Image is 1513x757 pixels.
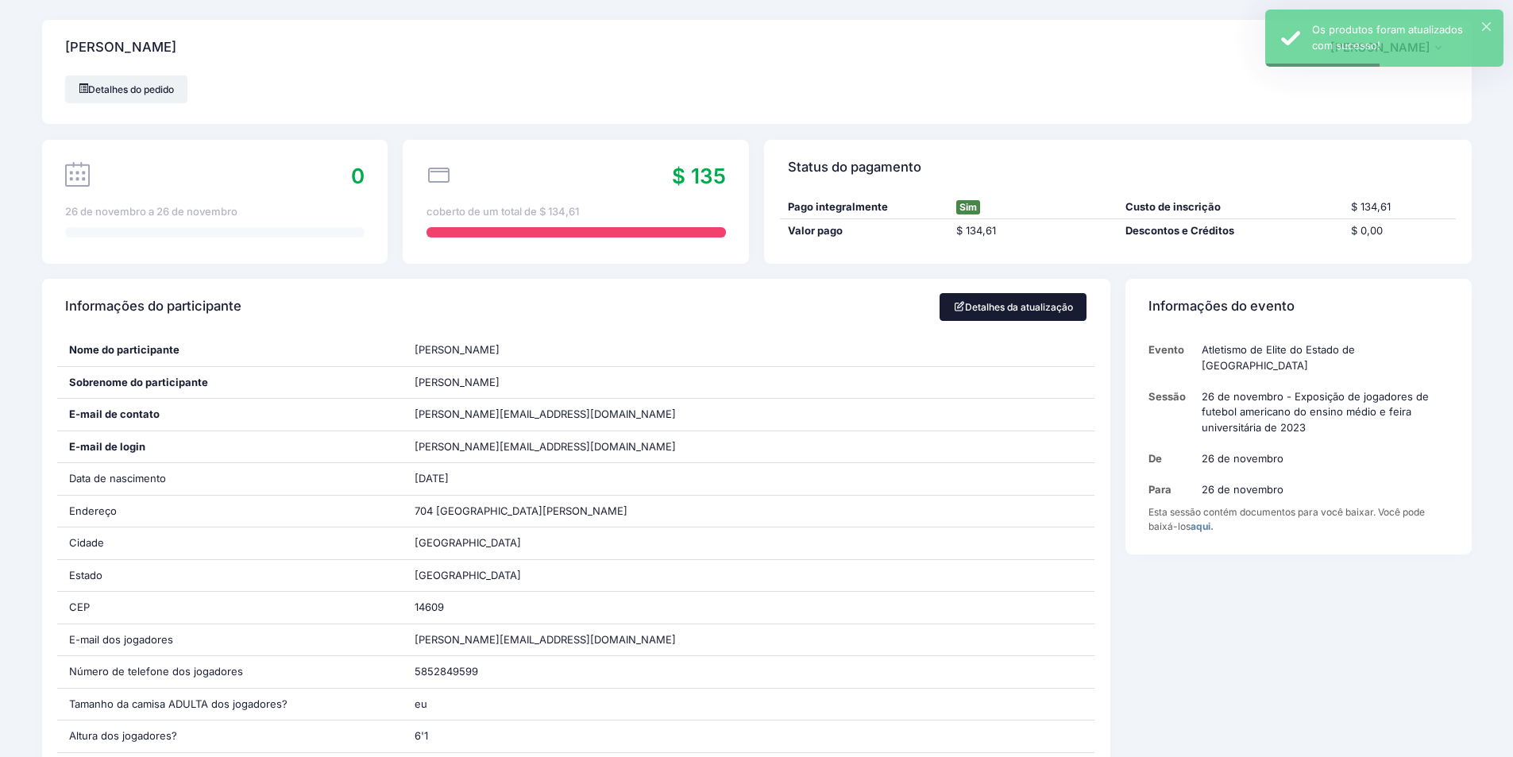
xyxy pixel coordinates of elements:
font: $ 135 [672,164,726,188]
font: 6'1 [415,729,428,742]
font: Nome do participante [69,343,179,356]
font: Tamanho da camisa ADULTA dos jogadores? [69,697,288,710]
font: $ 0,00 [1351,224,1383,237]
font: Status do pagamento [788,159,921,175]
font: [PERSON_NAME] [65,39,176,55]
font: Pago integralmente [788,200,888,213]
font: Informações do evento [1148,298,1295,314]
font: 14609 [415,601,444,613]
font: Detalhes da atualização [965,301,1073,313]
font: Sessão [1148,390,1186,403]
font: Altura dos jogadores? [69,729,177,742]
font: [PERSON_NAME] [415,343,500,356]
a: Detalhes do pedido [65,75,188,103]
font: CEP [69,601,90,613]
font: De [1148,452,1162,465]
a: aqui. [1191,520,1214,532]
font: [PERSON_NAME] [415,376,500,388]
font: [DATE] [415,472,449,485]
font: Número de telefone dos jogadores [69,665,243,678]
font: 26 de novembro - Exposição de jogadores de futebol americano do ensino médio e feira universitári... [1202,390,1429,434]
font: 26 de novembro [1202,452,1283,465]
font: [GEOGRAPHIC_DATA] [415,536,521,549]
font: 704 [GEOGRAPHIC_DATA][PERSON_NAME] [415,504,627,517]
font: $ 134,61 [1351,200,1391,213]
font: Endereço [69,504,117,517]
font: [PERSON_NAME][EMAIL_ADDRESS][DOMAIN_NAME] [415,440,676,453]
font: Valor pago [788,224,843,237]
font: E-mail de login [69,440,145,453]
font: Cidade [69,536,104,549]
font: Estado [69,569,102,581]
font: [GEOGRAPHIC_DATA] [415,569,521,581]
font: eu [415,697,427,710]
font: 5852849599 [415,665,478,678]
font: Informações do participante [65,298,241,314]
font: coberto de um total de $ 134,61 [426,205,579,218]
font: 0 [351,164,365,188]
font: E-mail de contato [69,407,160,420]
font: Sobrenome do participante [69,376,208,388]
font: 26 de novembro a 26 de novembro [65,205,237,218]
font: Custo de inscrição [1125,200,1221,213]
font: Sim [959,201,977,213]
font: Atletismo de Elite do Estado de [GEOGRAPHIC_DATA] [1202,343,1355,372]
font: [PERSON_NAME][EMAIL_ADDRESS][DOMAIN_NAME] [415,407,676,420]
font: Para [1148,483,1171,496]
font: 26 de novembro [1202,483,1283,496]
font: Os produtos foram atualizados com sucesso! [1312,23,1463,52]
font: Descontos e Créditos [1125,224,1234,237]
font: E-mail dos jogadores [69,633,173,646]
font: Detalhes do pedido [88,83,174,95]
a: Detalhes da atualização [940,293,1087,321]
font: Data de nascimento [69,472,166,485]
font: Esta sessão contém documentos para você baixar. Você pode baixá-los [1148,506,1425,532]
font: [PERSON_NAME][EMAIL_ADDRESS][DOMAIN_NAME] [415,633,676,646]
font: $ 134,61 [956,224,996,237]
font: Evento [1148,343,1184,356]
